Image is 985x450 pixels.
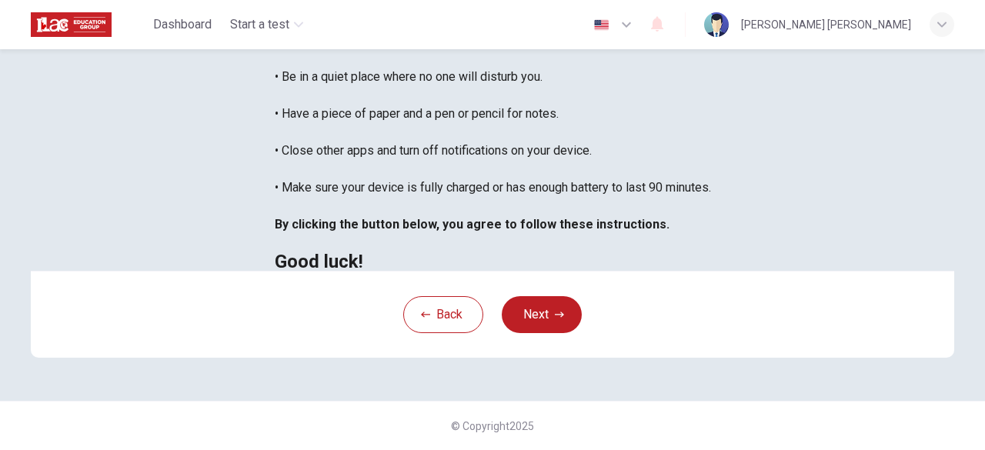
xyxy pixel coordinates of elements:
h2: Good luck! [275,252,711,271]
button: Next [502,296,582,333]
img: Profile picture [704,12,729,37]
button: Dashboard [147,11,218,38]
span: Dashboard [153,15,212,34]
img: ILAC logo [31,9,112,40]
img: en [592,19,611,31]
b: By clicking the button below, you agree to follow these instructions. [275,217,669,232]
span: Start a test [230,15,289,34]
a: ILAC logo [31,9,147,40]
span: © Copyright 2025 [451,420,534,432]
div: [PERSON_NAME] [PERSON_NAME] [741,15,911,34]
button: Back [403,296,483,333]
button: Start a test [224,11,309,38]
